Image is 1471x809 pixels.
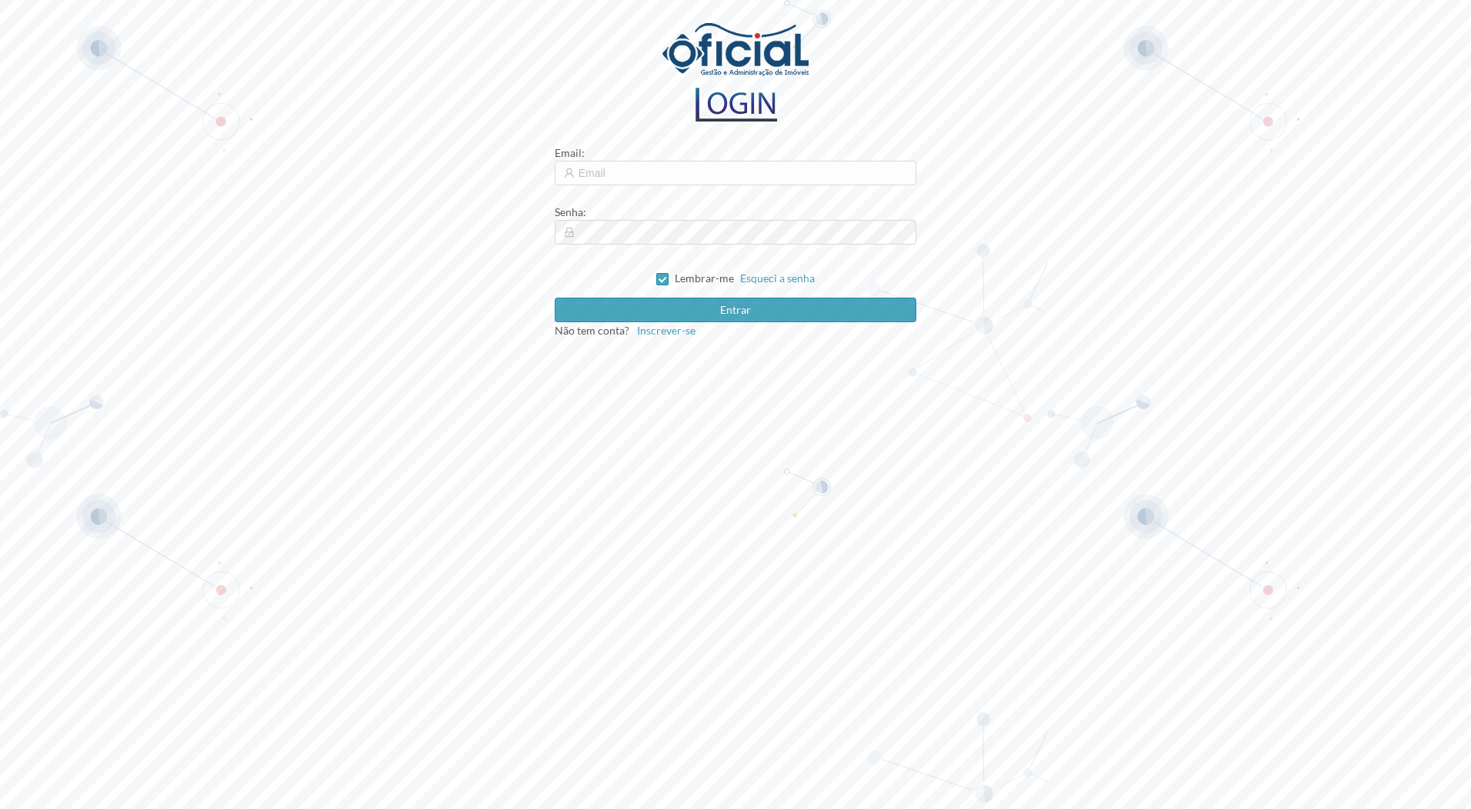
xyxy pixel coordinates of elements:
span: Inscrever-se [637,324,695,337]
span: Senha [555,205,583,218]
a: Esqueci a senha [740,271,815,285]
a: Inscrever-se [629,324,695,337]
div: : [555,204,917,220]
i: icon: user [564,168,575,178]
img: logo [690,88,781,122]
span: Não tem conta? [555,324,629,337]
span: Lembrar-me [675,271,734,285]
i: icon: lock [564,227,575,238]
span: Email [555,146,582,159]
input: Email [555,161,917,185]
button: Entrar [555,298,917,322]
img: logo [662,23,809,76]
div: : [555,145,917,161]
